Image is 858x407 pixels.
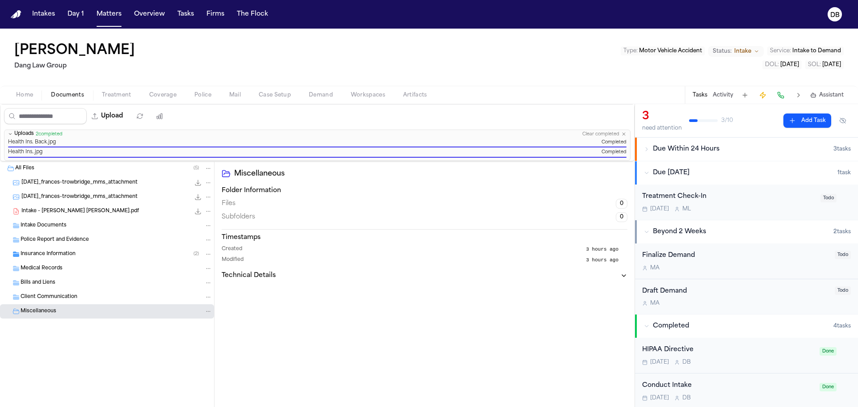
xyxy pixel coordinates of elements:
input: Search files [4,108,87,124]
span: DOL : [765,62,779,67]
span: Artifacts [403,92,427,99]
button: Matters [93,6,125,22]
span: ( 5 ) [193,166,199,171]
span: Due Within 24 Hours [653,145,719,154]
span: Client Communication [21,294,77,301]
span: Type : [623,48,638,54]
span: Workspaces [351,92,385,99]
img: Finch Logo [11,10,21,19]
span: Intake Documents [21,222,67,230]
span: Case Setup [259,92,291,99]
button: Download 2025-08-13_frances-trowbridge_mms_attachment [193,193,202,201]
span: [DATE]_frances-trowbridge_mms_attachment [21,193,138,201]
span: ( 2 ) [193,252,199,256]
button: Overview [130,6,168,22]
span: Intake - [PERSON_NAME] [PERSON_NAME].pdf [21,208,139,215]
span: D B [682,394,691,402]
span: [DATE] [650,206,669,213]
button: Upload [87,108,128,124]
div: Conduct Intake [642,381,814,391]
span: Done [820,383,837,391]
div: HIPAA Directive [642,345,814,355]
button: Due Within 24 Hours3tasks [635,138,858,161]
a: Home [11,10,21,19]
button: Technical Details [222,271,627,280]
span: Beyond 2 Weeks [653,227,706,236]
span: 3 / 10 [721,117,733,124]
button: Add Task [739,89,751,101]
span: [DATE] [650,359,669,366]
span: [DATE] [822,62,841,67]
span: [DATE]_frances-trowbridge_mms_attachment [21,179,138,187]
div: Open task: HIPAA Directive [635,338,858,373]
button: Add Task [783,113,831,128]
span: Intake [734,48,751,55]
span: 2 task s [833,228,851,235]
h1: [PERSON_NAME] [14,43,135,59]
span: Police Report and Evidence [21,236,89,244]
button: Edit SOL: 2027-08-07 [805,60,844,69]
div: Treatment Check-In [642,192,815,202]
span: Completed [601,139,627,146]
div: Open task: Finalize Demand [635,243,858,279]
button: The Flock [233,6,272,22]
span: 3 hours ago [586,256,618,264]
button: Download Intake - TROWBRIDGE LEE, Frances.pdf [193,207,202,216]
h3: Timestamps [222,233,627,242]
span: M A [650,300,660,307]
button: Make a Call [774,89,787,101]
span: Motor Vehicle Accident [639,48,702,54]
span: Due [DATE] [653,168,690,177]
button: Edit matter name [14,43,135,59]
button: Clear completed [582,131,619,137]
span: Health Ins..jpg [8,149,42,156]
h3: Folder Information [222,186,627,195]
span: Home [16,92,33,99]
button: Edit Type: Motor Vehicle Accident [621,46,705,55]
span: Modified [222,256,244,264]
span: 2 completed [36,131,63,137]
span: All Files [15,165,34,172]
span: M A [650,264,660,272]
span: D B [682,359,691,366]
span: Completed [653,322,689,331]
button: 3 hours ago [586,256,627,264]
div: 3 [642,109,682,124]
button: Hide completed tasks (⌘⇧H) [835,113,851,128]
button: Tasks [693,92,707,99]
button: Download 2025-08-13_frances-trowbridge_mms_attachment [193,178,202,187]
div: Open task: Draft Demand [635,279,858,315]
span: 3 task s [833,146,851,153]
button: Create Immediate Task [757,89,769,101]
span: Health Ins. Back.jpg [8,139,56,146]
span: Todo [835,251,851,259]
span: Assistant [819,92,844,99]
button: Assistant [810,92,844,99]
span: Subfolders [222,213,255,222]
span: Status: [713,48,732,55]
span: Service : [770,48,791,54]
button: Firms [203,6,228,22]
span: Todo [820,194,837,202]
button: 3 hours ago [586,246,627,253]
button: Intakes [29,6,59,22]
button: Change status from Intake [708,46,764,57]
span: 0 [616,199,627,209]
h3: Technical Details [222,271,276,280]
span: [DATE] [650,394,669,402]
button: Beyond 2 Weeks2tasks [635,220,858,243]
span: 0 [616,212,627,222]
button: Completed4tasks [635,315,858,338]
div: Finalize Demand [642,251,829,261]
button: Uploads2completedClear completed [4,130,630,138]
span: Created [222,246,242,253]
span: Bills and Liens [21,279,55,287]
span: Todo [835,286,851,295]
span: Demand [309,92,333,99]
button: Edit Service: Intake to Demand [767,46,844,55]
a: Day 1 [64,6,88,22]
